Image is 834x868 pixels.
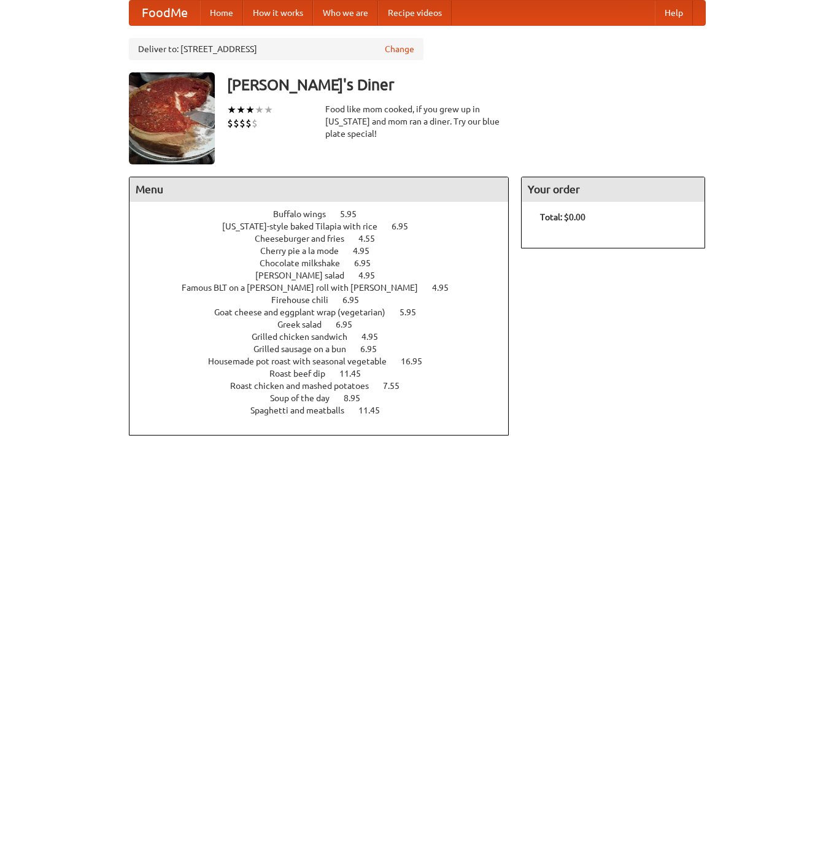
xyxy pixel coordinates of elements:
[271,295,341,305] span: Firehouse chili
[400,307,428,317] span: 5.95
[269,369,384,378] a: Roast beef dip 11.45
[270,393,342,403] span: Soup of the day
[129,1,200,25] a: FoodMe
[339,369,373,378] span: 11.45
[392,221,420,231] span: 6.95
[325,103,509,140] div: Food like mom cooked, if you grew up in [US_STATE] and mom ran a diner. Try our blue plate special!
[313,1,378,25] a: Who we are
[182,283,471,293] a: Famous BLT on a [PERSON_NAME] roll with [PERSON_NAME] 4.95
[540,212,585,222] b: Total: $0.00
[336,320,365,329] span: 6.95
[233,117,239,130] li: $
[277,320,334,329] span: Greek salad
[200,1,243,25] a: Home
[255,103,264,117] li: ★
[239,117,245,130] li: $
[358,405,392,415] span: 11.45
[385,43,414,55] a: Change
[243,1,313,25] a: How it works
[255,234,398,244] a: Cheeseburger and fries 4.55
[250,405,403,415] a: Spaghetti and meatballs 11.45
[250,405,357,415] span: Spaghetti and meatballs
[522,177,705,202] h4: Your order
[353,246,382,256] span: 4.95
[655,1,693,25] a: Help
[269,369,338,378] span: Roast beef dip
[230,381,422,391] a: Roast chicken and mashed potatoes 7.55
[227,103,236,117] li: ★
[129,38,423,60] div: Deliver to: [STREET_ADDRESS]
[253,344,358,354] span: Grilled sausage on a bun
[264,103,273,117] li: ★
[260,258,393,268] a: Chocolate milkshake 6.95
[230,381,381,391] span: Roast chicken and mashed potatoes
[222,221,390,231] span: [US_STATE]-style baked Tilapia with rice
[273,209,338,219] span: Buffalo wings
[252,332,360,342] span: Grilled chicken sandwich
[182,283,430,293] span: Famous BLT on a [PERSON_NAME] roll with [PERSON_NAME]
[214,307,398,317] span: Goat cheese and eggplant wrap (vegetarian)
[245,117,252,130] li: $
[260,258,352,268] span: Chocolate milkshake
[344,393,373,403] span: 8.95
[273,209,379,219] a: Buffalo wings 5.95
[236,103,245,117] li: ★
[129,177,509,202] h4: Menu
[208,356,399,366] span: Housemade pot roast with seasonal vegetable
[354,258,383,268] span: 6.95
[340,209,369,219] span: 5.95
[358,271,387,280] span: 4.95
[208,356,445,366] a: Housemade pot roast with seasonal vegetable 16.95
[378,1,452,25] a: Recipe videos
[253,344,400,354] a: Grilled sausage on a bun 6.95
[401,356,434,366] span: 16.95
[255,271,398,280] a: [PERSON_NAME] salad 4.95
[277,320,375,329] a: Greek salad 6.95
[222,221,431,231] a: [US_STATE]-style baked Tilapia with rice 6.95
[255,271,357,280] span: [PERSON_NAME] salad
[260,246,351,256] span: Cherry pie a la mode
[260,246,392,256] a: Cherry pie a la mode 4.95
[342,295,371,305] span: 6.95
[361,332,390,342] span: 4.95
[129,72,215,164] img: angular.jpg
[383,381,412,391] span: 7.55
[214,307,439,317] a: Goat cheese and eggplant wrap (vegetarian) 5.95
[271,295,382,305] a: Firehouse chili 6.95
[255,234,357,244] span: Cheeseburger and fries
[227,117,233,130] li: $
[245,103,255,117] li: ★
[358,234,387,244] span: 4.55
[360,344,389,354] span: 6.95
[227,72,706,97] h3: [PERSON_NAME]'s Diner
[270,393,383,403] a: Soup of the day 8.95
[252,332,401,342] a: Grilled chicken sandwich 4.95
[252,117,258,130] li: $
[432,283,461,293] span: 4.95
